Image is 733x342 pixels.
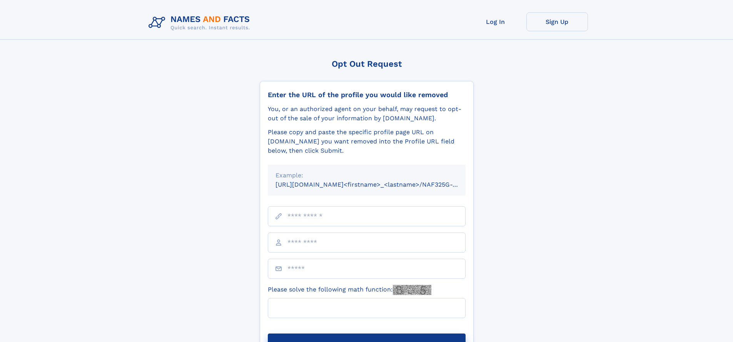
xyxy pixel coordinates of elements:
[526,12,588,31] a: Sign Up
[465,12,526,31] a: Log In
[268,104,466,123] div: You, or an authorized agent on your behalf, may request to opt-out of the sale of your informatio...
[276,171,458,180] div: Example:
[268,285,431,295] label: Please solve the following math function:
[145,12,256,33] img: Logo Names and Facts
[268,128,466,155] div: Please copy and paste the specific profile page URL on [DOMAIN_NAME] you want removed into the Pr...
[268,91,466,99] div: Enter the URL of the profile you would like removed
[260,59,474,69] div: Opt Out Request
[276,181,480,188] small: [URL][DOMAIN_NAME]<firstname>_<lastname>/NAF325G-xxxxxxxx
